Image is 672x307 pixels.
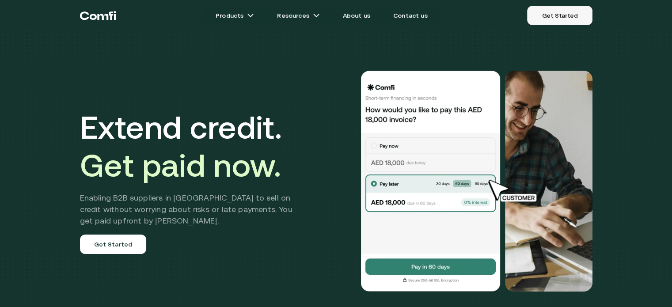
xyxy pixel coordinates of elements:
img: arrow icons [313,12,320,19]
a: Get Started [527,6,592,25]
h1: Extend credit. [80,108,306,184]
a: Productsarrow icons [205,7,265,24]
a: Resourcesarrow icons [266,7,330,24]
img: Would you like to pay this AED 18,000.00 invoice? [360,71,501,292]
a: Return to the top of the Comfi home page [80,2,116,29]
a: Contact us [383,7,438,24]
h2: Enabling B2B suppliers in [GEOGRAPHIC_DATA] to sell on credit without worrying about risks or lat... [80,192,306,227]
img: Would you like to pay this AED 18,000.00 invoice? [505,71,592,292]
img: arrow icons [247,12,254,19]
a: Get Started [80,235,147,254]
a: About us [332,7,381,24]
span: Get paid now. [80,147,281,183]
img: cursor [482,178,547,203]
